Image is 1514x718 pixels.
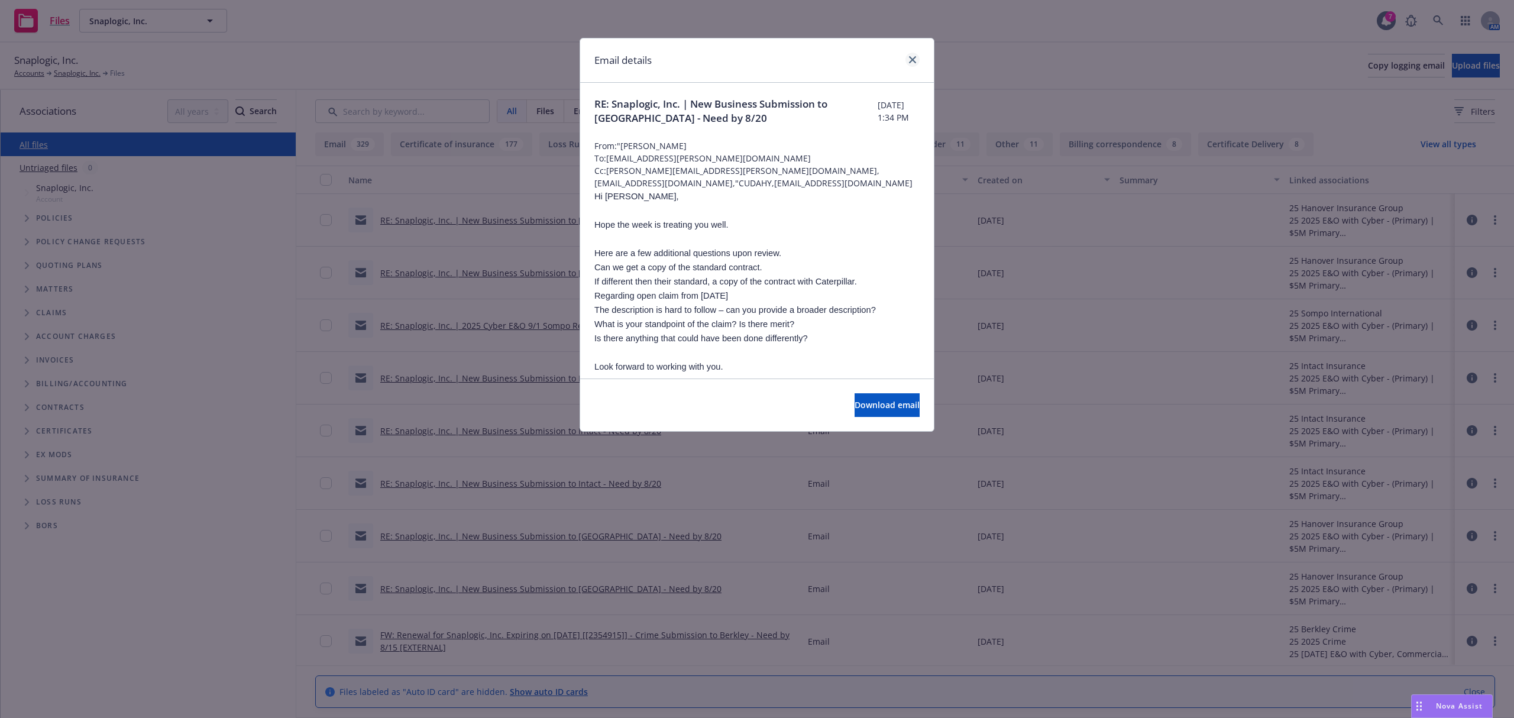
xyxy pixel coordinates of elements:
span: To: [EMAIL_ADDRESS][PERSON_NAME][DOMAIN_NAME] [594,152,920,164]
span: RE: Snaplogic, Inc. | New Business Submission to [GEOGRAPHIC_DATA] - Need by 8/20 [594,97,878,125]
span: The description is hard to follow – can you provide a broader description? [594,305,876,315]
span: [DATE] 1:34 PM [878,99,920,124]
span: Can we get a copy of the standard contract. [594,263,762,272]
span: Hi [PERSON_NAME], [594,192,679,201]
button: Download email [855,393,920,417]
span: Look forward to working with you. [594,362,723,371]
span: Cc: [PERSON_NAME][EMAIL_ADDRESS][PERSON_NAME][DOMAIN_NAME],[EMAIL_ADDRESS][DOMAIN_NAME],"CUDAHY,[... [594,164,920,189]
div: Drag to move [1412,695,1426,717]
span: From: "[PERSON_NAME] [594,140,920,152]
span: Nova Assist [1436,701,1483,711]
span: Here are a few additional questions upon review. [594,248,781,258]
span: Regarding open claim from [DATE] [594,291,728,300]
span: If different then their standard, a copy of the contract with Caterpillar. [594,277,857,286]
span: Download email [855,399,920,410]
span: Hope the week is treating you well. [594,220,728,229]
span: Is there anything that could have been done differently? [594,334,808,343]
a: close [905,53,920,67]
span: What is your standpoint of the claim? Is there merit? [594,319,794,329]
h1: Email details [594,53,652,68]
button: Nova Assist [1411,694,1493,718]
